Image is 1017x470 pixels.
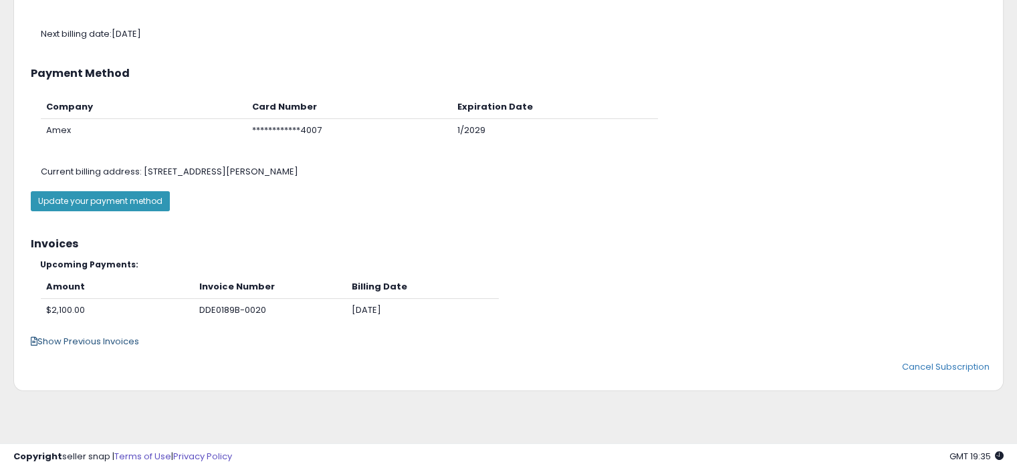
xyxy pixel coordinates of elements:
div: Next billing date: [DATE] [31,28,1006,41]
a: Privacy Policy [173,450,232,463]
a: Terms of Use [114,450,171,463]
td: DDE0189B-0020 [194,299,346,322]
td: [DATE] [346,299,499,322]
th: Card Number [247,96,453,119]
th: Invoice Number [194,275,346,299]
td: $2,100.00 [41,299,194,322]
strong: Copyright [13,450,62,463]
span: Show Previous Invoices [31,335,139,348]
th: Billing Date [346,275,499,299]
th: Expiration Date [452,96,658,119]
h3: Invoices [31,238,986,250]
button: Update your payment method [31,191,170,211]
h5: Upcoming Payments: [40,260,986,269]
span: Current billing address: [41,165,142,178]
td: 1/2029 [452,119,658,142]
span: 2025-10-11 19:35 GMT [949,450,1004,463]
td: Amex [41,119,247,142]
a: Cancel Subscription [902,360,990,373]
div: seller snap | | [13,451,232,463]
th: Amount [41,275,194,299]
div: [STREET_ADDRESS][PERSON_NAME] [31,166,1006,179]
th: Company [41,96,247,119]
h3: Payment Method [31,68,986,80]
